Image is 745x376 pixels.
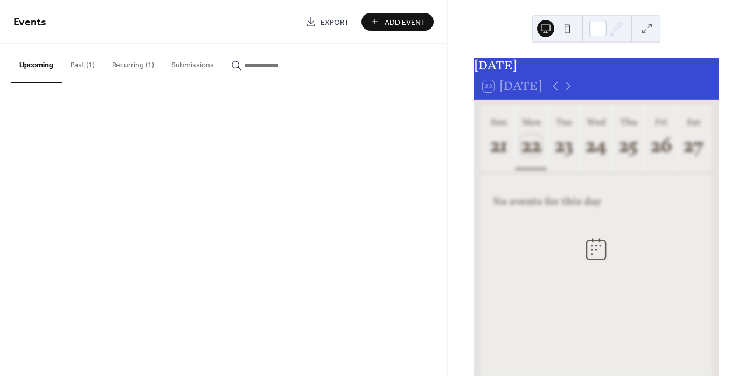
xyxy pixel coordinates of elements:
[518,112,544,132] div: Mon
[321,17,349,28] span: Export
[486,112,512,132] div: Sun
[62,44,103,82] button: Past (1)
[648,112,674,132] div: Fri
[651,135,672,156] div: 26
[683,135,704,156] div: 27
[583,112,609,132] div: Wed
[163,44,222,82] button: Submissions
[11,44,62,83] button: Upcoming
[616,112,642,132] div: Thu
[474,58,719,73] div: [DATE]
[521,135,542,156] div: 22
[678,106,710,170] button: Sat27
[361,13,434,31] button: Add Event
[103,44,163,82] button: Recurring (1)
[618,135,639,156] div: 25
[515,106,547,170] button: Mon22
[13,12,46,33] span: Events
[484,182,708,220] div: No events for this day
[612,106,645,170] button: Thu25
[551,112,576,132] div: Tue
[483,106,515,170] button: Sun21
[586,135,607,156] div: 24
[488,135,509,156] div: 21
[385,17,426,28] span: Add Event
[297,13,357,31] a: Export
[547,106,580,170] button: Tue23
[681,112,707,132] div: Sat
[580,106,612,170] button: Wed24
[645,106,677,170] button: Fri26
[553,135,574,156] div: 23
